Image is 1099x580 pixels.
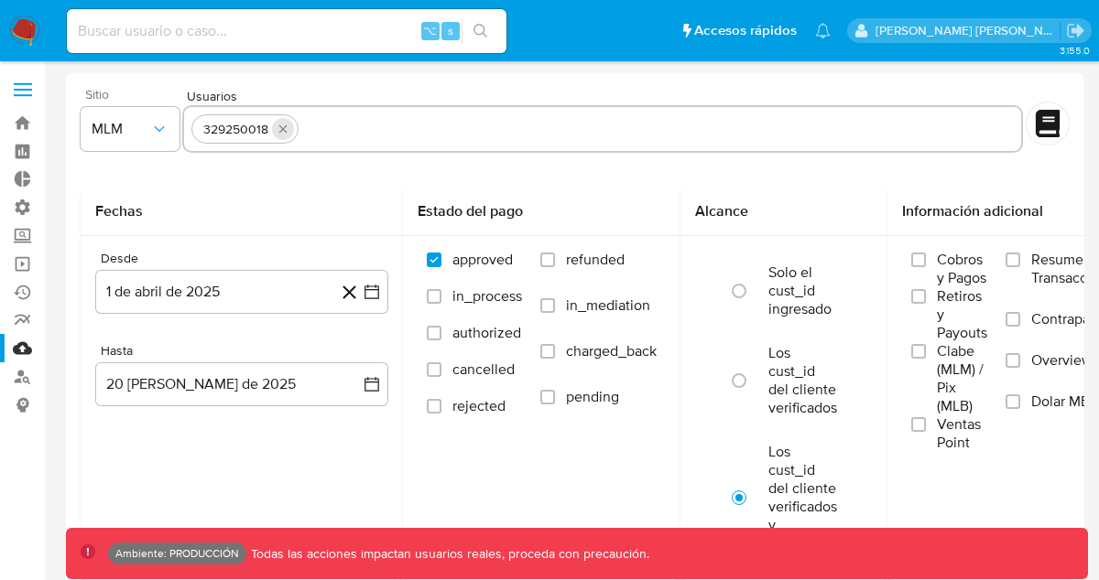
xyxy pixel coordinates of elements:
p: stella.andriano@mercadolibre.com [876,22,1061,39]
span: Accesos rápidos [694,21,797,40]
span: ⌥ [423,22,437,39]
a: Notificaciones [815,23,831,38]
p: Ambiente: PRODUCCIÓN [115,550,239,557]
button: search-icon [462,18,499,44]
a: Salir [1066,21,1085,40]
span: s [448,22,453,39]
p: Todas las acciones impactan usuarios reales, proceda con precaución. [246,545,649,563]
input: Buscar usuario o caso... [67,19,506,43]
